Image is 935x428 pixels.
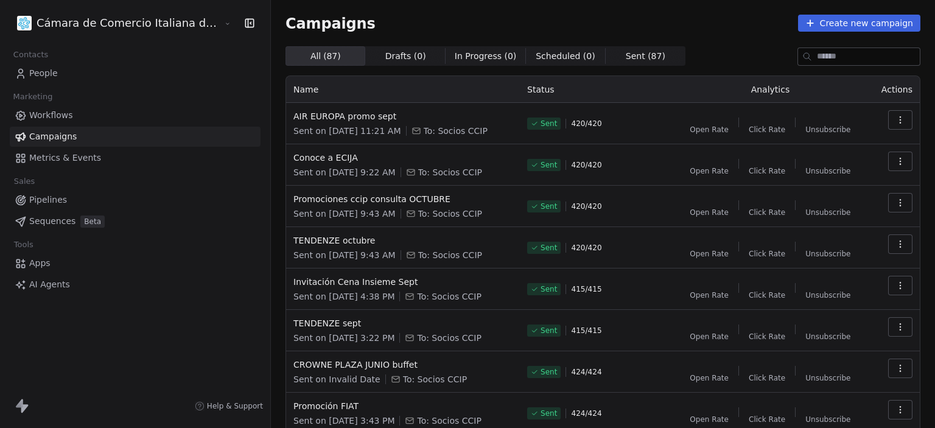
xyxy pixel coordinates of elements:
[520,76,672,103] th: Status
[690,166,729,176] span: Open Rate
[571,243,601,253] span: 420 / 420
[10,127,261,147] a: Campaigns
[293,332,394,344] span: Sent on [DATE] 3:22 PM
[541,119,557,128] span: Sent
[293,110,513,122] span: AIR EUROPA promo sept
[424,125,488,137] span: To: Socios CCIP
[869,76,920,103] th: Actions
[749,373,785,383] span: Click Rate
[690,249,729,259] span: Open Rate
[293,317,513,329] span: TENDENZE sept
[626,50,665,63] span: Sent ( 87 )
[29,152,101,164] span: Metrics & Events
[571,160,601,170] span: 420 / 420
[541,409,557,418] span: Sent
[749,290,785,300] span: Click Rate
[749,415,785,424] span: Click Rate
[571,409,601,418] span: 424 / 424
[749,166,785,176] span: Click Rate
[798,15,920,32] button: Create new campaign
[293,359,513,371] span: CROWNE PLAZA JUNIO buffet
[10,63,261,83] a: People
[690,373,729,383] span: Open Rate
[690,290,729,300] span: Open Rate
[293,415,394,427] span: Sent on [DATE] 3:43 PM
[805,208,850,217] span: Unsubscribe
[293,125,401,137] span: Sent on [DATE] 11:21 AM
[15,13,215,33] button: Cámara de Comercio Italiana del [GEOGRAPHIC_DATA]
[541,160,557,170] span: Sent
[80,216,105,228] span: Beta
[455,50,517,63] span: In Progress ( 0 )
[10,148,261,168] a: Metrics & Events
[37,15,221,31] span: Cámara de Comercio Italiana del [GEOGRAPHIC_DATA]
[293,152,513,164] span: Conoce a ECIJA
[8,46,54,64] span: Contacts
[10,211,261,231] a: SequencesBeta
[417,290,481,303] span: To: Socios CCIP
[10,105,261,125] a: Workflows
[749,125,785,135] span: Click Rate
[571,119,601,128] span: 420 / 420
[10,190,261,210] a: Pipelines
[749,208,785,217] span: Click Rate
[418,166,482,178] span: To: Socios CCIP
[285,15,376,32] span: Campaigns
[29,257,51,270] span: Apps
[690,125,729,135] span: Open Rate
[805,415,850,424] span: Unsubscribe
[805,373,850,383] span: Unsubscribe
[29,109,73,122] span: Workflows
[293,290,394,303] span: Sent on [DATE] 4:38 PM
[541,202,557,211] span: Sent
[403,373,467,385] span: To: Socios CCIP
[385,50,426,63] span: Drafts ( 0 )
[293,193,513,205] span: Promociones ccip consulta OCTUBRE
[536,50,595,63] span: Scheduled ( 0 )
[29,67,58,80] span: People
[418,208,482,220] span: To: Socios CCIP
[541,284,557,294] span: Sent
[541,367,557,377] span: Sent
[417,332,481,344] span: To: Socios CCIP
[805,166,850,176] span: Unsubscribe
[293,276,513,288] span: Invitación Cena Insieme Sept
[293,373,380,385] span: Sent on Invalid Date
[29,130,77,143] span: Campaigns
[418,249,482,261] span: To: Socios CCIP
[690,332,729,342] span: Open Rate
[293,400,513,412] span: Promoción FIAT
[805,290,850,300] span: Unsubscribe
[195,401,263,411] a: Help & Support
[286,76,520,103] th: Name
[8,88,58,106] span: Marketing
[207,401,263,411] span: Help & Support
[805,125,850,135] span: Unsubscribe
[571,326,601,335] span: 415 / 415
[17,16,32,30] img: WhatsApp%20Image%202021-08-27%20at%2009.37.39.png
[805,249,850,259] span: Unsubscribe
[9,236,38,254] span: Tools
[541,326,557,335] span: Sent
[749,249,785,259] span: Click Rate
[293,234,513,247] span: TENDENZE octubre
[10,253,261,273] a: Apps
[293,166,396,178] span: Sent on [DATE] 9:22 AM
[805,332,850,342] span: Unsubscribe
[690,415,729,424] span: Open Rate
[672,76,869,103] th: Analytics
[9,172,40,191] span: Sales
[293,208,396,220] span: Sent on [DATE] 9:43 AM
[571,367,601,377] span: 424 / 424
[571,202,601,211] span: 420 / 420
[10,275,261,295] a: AI Agents
[29,278,70,291] span: AI Agents
[749,332,785,342] span: Click Rate
[29,194,67,206] span: Pipelines
[690,208,729,217] span: Open Rate
[571,284,601,294] span: 415 / 415
[417,415,481,427] span: To: Socios CCIP
[293,249,396,261] span: Sent on [DATE] 9:43 AM
[29,215,75,228] span: Sequences
[541,243,557,253] span: Sent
